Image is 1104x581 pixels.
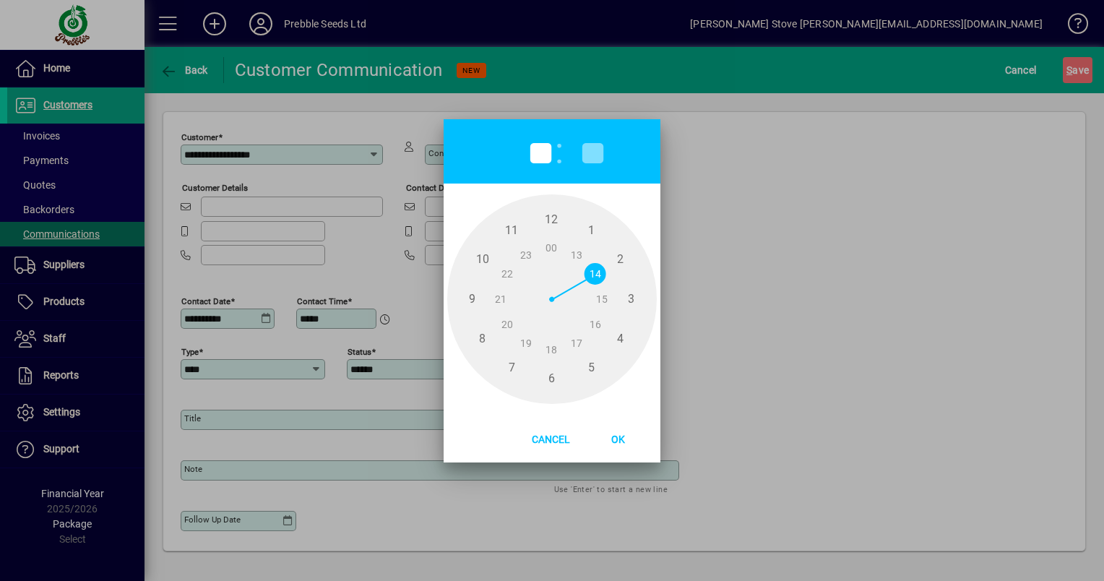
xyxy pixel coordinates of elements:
[540,209,562,231] span: 12
[540,368,562,390] span: 6
[516,426,586,452] button: Cancel
[501,357,522,379] span: 7
[515,332,537,353] span: 19
[609,249,631,270] span: 2
[591,288,613,310] span: 15
[490,288,512,310] span: 21
[609,328,631,350] span: 4
[540,238,562,259] span: 00
[472,249,493,270] span: 10
[515,244,537,266] span: 23
[585,263,606,285] span: 14
[620,288,642,310] span: 3
[600,434,637,445] span: Ok
[555,130,564,172] span: :
[540,339,562,361] span: 18
[520,434,582,445] span: Cancel
[585,314,606,335] span: 16
[566,332,587,353] span: 17
[586,426,650,452] button: Ok
[472,328,493,350] span: 8
[580,357,602,379] span: 5
[566,244,587,266] span: 13
[496,314,518,335] span: 20
[461,288,483,310] span: 9
[496,263,518,285] span: 22
[501,219,522,241] span: 11
[580,219,602,241] span: 1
